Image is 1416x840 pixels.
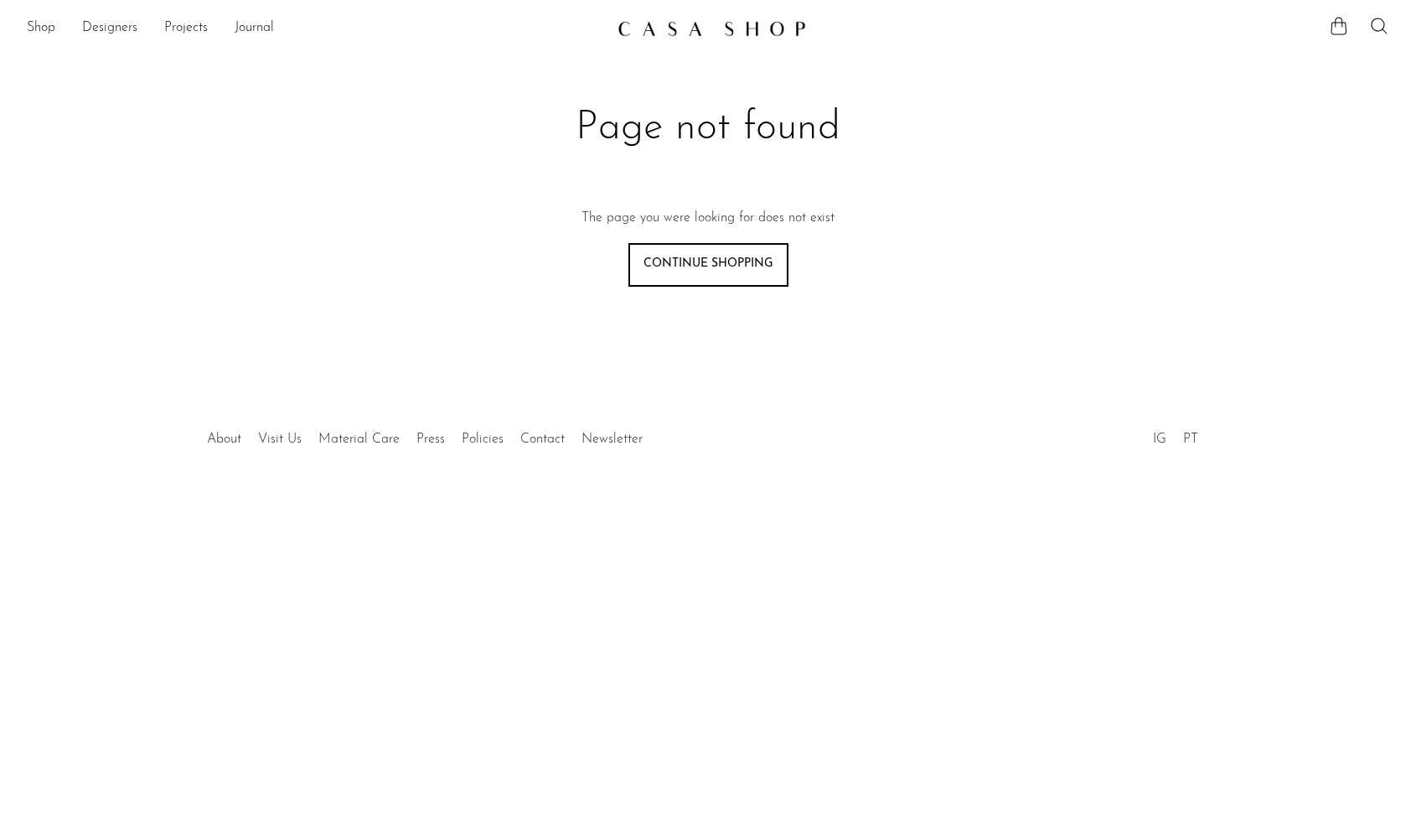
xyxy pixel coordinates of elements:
[27,18,55,39] a: Shop
[462,433,504,446] a: Policies
[1153,433,1166,446] a: IG
[164,18,208,39] a: Projects
[416,433,445,446] a: Press
[235,18,274,39] a: Journal
[207,433,241,446] a: About
[520,433,565,446] a: Contact
[82,18,137,39] a: Designers
[581,208,835,230] p: The page you were looking for does not exist
[1183,433,1198,446] a: PT
[27,14,604,43] ul: NEW HEADER MENU
[442,102,974,154] h1: Page not found
[199,419,651,451] ul: Quick links
[318,433,400,446] a: Material Care
[258,433,302,446] a: Visit Us
[27,14,604,43] nav: Desktop navigation
[1145,419,1207,451] ul: Social Medias
[628,243,788,287] a: Continue shopping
